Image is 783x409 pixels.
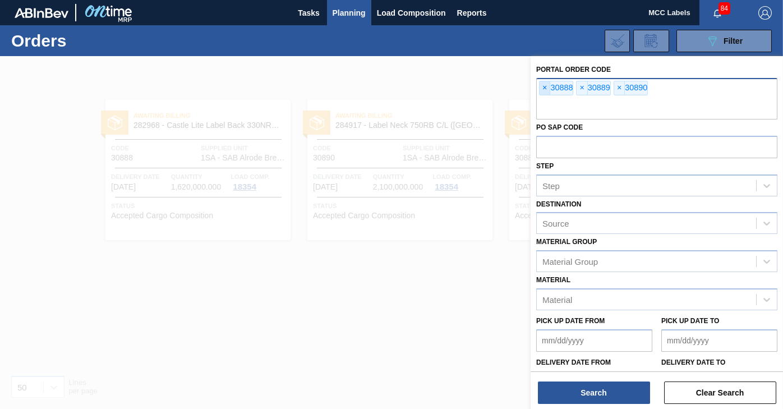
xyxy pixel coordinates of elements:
input: mm/dd/yyyy [661,329,777,352]
label: Material Group [536,238,597,246]
div: Import Order Negotiation [605,30,630,52]
label: Step [536,162,554,170]
div: Step [542,181,560,190]
h1: Orders [11,34,169,47]
span: Load Composition [377,6,446,20]
div: 30889 [576,81,610,95]
span: Reports [457,6,487,20]
span: Planning [333,6,366,20]
label: Material [536,276,570,284]
label: Portal Order Code [536,66,611,73]
div: Material [542,295,572,304]
label: Pick up Date to [661,317,719,325]
input: mm/dd/yyyy [536,329,652,352]
div: 30890 [614,81,648,95]
span: Filter [724,36,743,45]
label: Pick up Date from [536,317,605,325]
label: Delivery Date from [536,359,611,366]
span: × [540,81,550,95]
div: 30888 [539,81,573,95]
div: Material Group [542,257,598,266]
label: PO SAP Code [536,123,583,131]
span: Tasks [297,6,321,20]
div: Source [542,219,569,228]
button: Filter [676,30,772,52]
img: TNhmsLtSVTkK8tSr43FrP2fwEKptu5GPRR3wAAAABJRU5ErkJggg== [15,8,68,18]
button: Notifications [699,5,735,21]
label: Delivery Date to [661,359,725,366]
img: Logout [758,6,772,20]
span: 84 [718,2,730,15]
div: Order Review Request [633,30,669,52]
label: Destination [536,200,581,208]
span: × [577,81,587,95]
span: × [614,81,625,95]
